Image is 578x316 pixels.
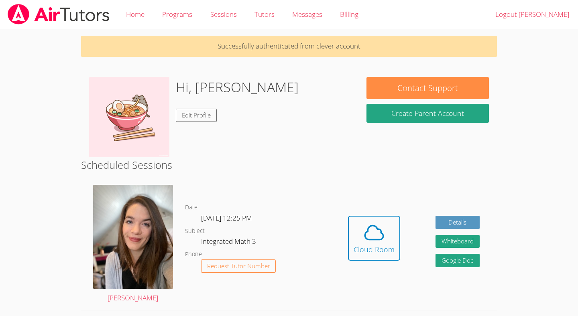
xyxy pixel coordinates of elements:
dt: Subject [185,226,205,236]
a: Edit Profile [176,109,217,122]
button: Cloud Room [348,216,400,261]
img: avatar.png [93,185,173,289]
a: Google Doc [436,254,480,267]
h1: Hi, [PERSON_NAME] [176,77,299,97]
dt: Date [185,203,197,213]
button: Contact Support [366,77,488,99]
button: Whiteboard [436,235,480,248]
img: airtutors_banner-c4298cdbf04f3fff15de1276eac7730deb9818008684d7c2e4769d2f7ddbe033.png [7,4,110,24]
p: Successfully authenticated from clever account [81,36,497,57]
h2: Scheduled Sessions [81,157,497,172]
a: [PERSON_NAME] [93,185,173,304]
span: Messages [292,10,322,19]
img: Pusheen_vs_Udon.gif [89,77,169,157]
a: Details [436,216,480,229]
div: Cloud Room [354,244,395,255]
dt: Phone [185,249,202,259]
span: Request Tutor Number [207,263,270,269]
span: [DATE] 12:25 PM [201,213,252,223]
button: Request Tutor Number [201,259,276,273]
dd: Integrated Math 3 [201,236,258,249]
button: Create Parent Account [366,104,488,123]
